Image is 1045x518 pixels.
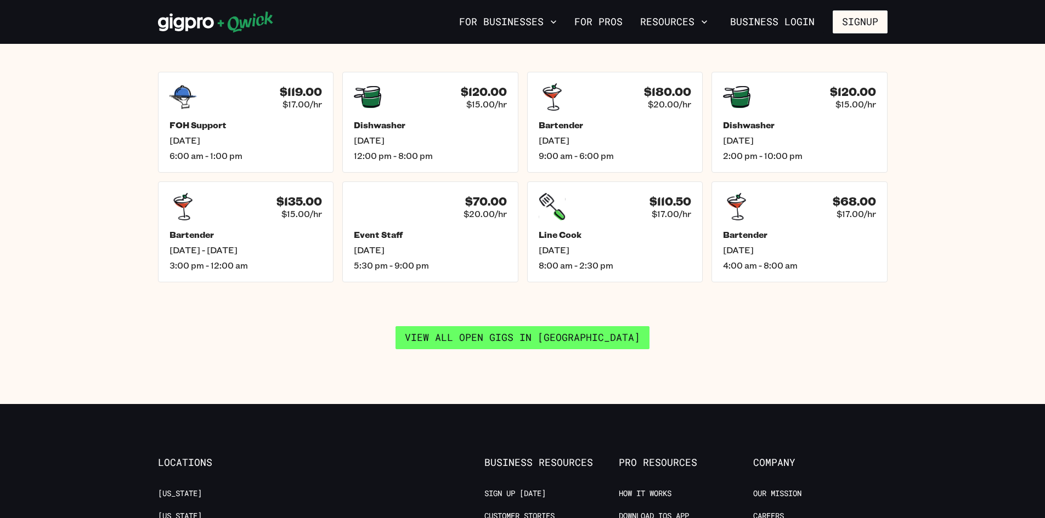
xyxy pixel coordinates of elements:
[711,181,888,282] a: $68.00$17.00/hrBartender[DATE]4:00 am - 8:00 am
[649,195,691,208] h4: $110.50
[833,10,888,33] button: Signup
[723,244,876,255] span: [DATE]
[170,135,323,146] span: [DATE]
[354,229,507,240] h5: Event Staff
[723,135,876,146] span: [DATE]
[276,195,322,208] h4: $135.00
[484,457,619,469] span: Business Resources
[484,488,546,499] a: Sign up [DATE]
[464,208,507,219] span: $20.00/hr
[833,195,876,208] h4: $68.00
[354,260,507,271] span: 5:30 pm - 9:00 pm
[527,72,703,173] a: $180.00$20.00/hrBartender[DATE]9:00 am - 6:00 pm
[721,10,824,33] a: Business Login
[354,135,507,146] span: [DATE]
[455,13,561,31] button: For Businesses
[753,488,801,499] a: Our Mission
[170,119,323,130] h5: FOH Support
[619,457,753,469] span: Pro Resources
[170,260,323,271] span: 3:00 pm - 12:00 am
[170,244,323,255] span: [DATE] - [DATE]
[723,119,876,130] h5: Dishwasher
[354,150,507,161] span: 12:00 pm - 8:00 pm
[354,119,507,130] h5: Dishwasher
[170,150,323,161] span: 6:00 am - 1:00 pm
[652,208,691,219] span: $17.00/hr
[170,229,323,240] h5: Bartender
[837,208,876,219] span: $17.00/hr
[648,99,691,110] span: $20.00/hr
[396,326,649,349] a: View all open gigs in [GEOGRAPHIC_DATA]
[158,457,292,469] span: Locations
[539,150,692,161] span: 9:00 am - 6:00 pm
[753,457,888,469] span: Company
[539,229,692,240] h5: Line Cook
[539,119,692,130] h5: Bartender
[158,72,334,173] a: $119.00$17.00/hrFOH Support[DATE]6:00 am - 1:00 pm
[527,181,703,282] a: $110.50$17.00/hrLine Cook[DATE]8:00 am - 2:30 pm
[570,13,627,31] a: For Pros
[723,150,876,161] span: 2:00 pm - 10:00 pm
[539,135,692,146] span: [DATE]
[342,181,518,282] a: $70.00$20.00/hrEvent Staff[DATE]5:30 pm - 9:00 pm
[461,85,507,99] h4: $120.00
[835,99,876,110] span: $15.00/hr
[280,85,322,99] h4: $119.00
[283,99,322,110] span: $17.00/hr
[723,229,876,240] h5: Bartender
[158,181,334,282] a: $135.00$15.00/hrBartender[DATE] - [DATE]3:00 pm - 12:00 am
[354,244,507,255] span: [DATE]
[342,72,518,173] a: $120.00$15.00/hrDishwasher[DATE]12:00 pm - 8:00 pm
[619,488,671,499] a: How it Works
[466,99,507,110] span: $15.00/hr
[465,195,507,208] h4: $70.00
[539,260,692,271] span: 8:00 am - 2:30 pm
[723,260,876,271] span: 4:00 am - 8:00 am
[830,85,876,99] h4: $120.00
[711,72,888,173] a: $120.00$15.00/hrDishwasher[DATE]2:00 pm - 10:00 pm
[636,13,712,31] button: Resources
[644,85,691,99] h4: $180.00
[539,244,692,255] span: [DATE]
[281,208,322,219] span: $15.00/hr
[158,488,202,499] a: [US_STATE]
